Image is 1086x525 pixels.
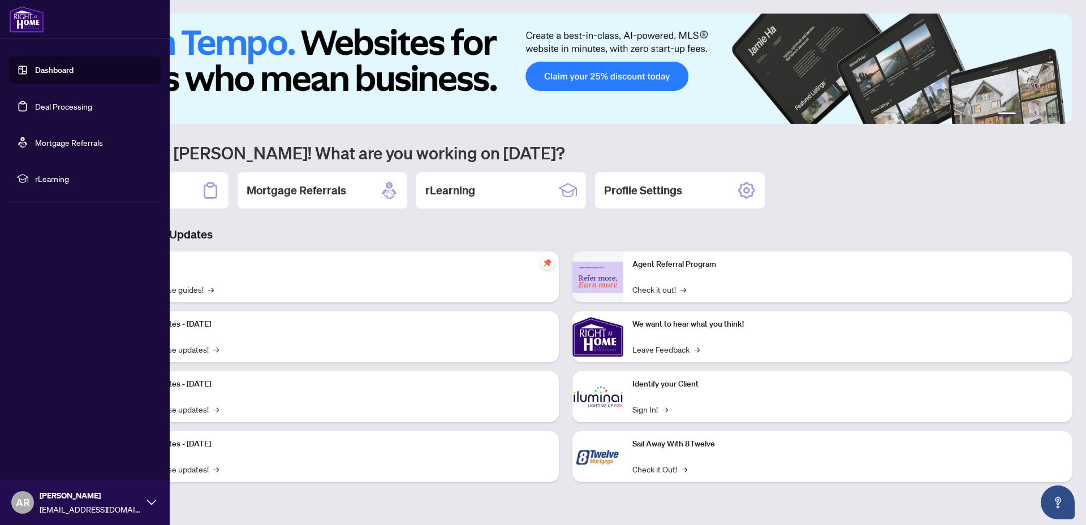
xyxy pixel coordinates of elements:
img: logo [9,6,44,33]
img: Sail Away With 8Twelve [572,431,623,482]
button: 2 [1020,112,1025,117]
span: → [213,403,219,415]
h1: Welcome back [PERSON_NAME]! What are you working on [DATE]? [59,142,1072,163]
p: Self-Help [119,258,550,271]
span: → [680,283,686,296]
span: [PERSON_NAME] [40,489,141,502]
img: Slide 0 [59,14,1072,124]
a: Check it out!→ [632,283,686,296]
span: → [213,343,219,355]
h2: rLearning [425,183,475,198]
span: → [213,463,219,475]
button: 6 [1057,112,1061,117]
span: rLearning [35,172,153,185]
p: Platform Updates - [DATE] [119,438,550,450]
span: AR [16,494,30,510]
span: → [662,403,668,415]
button: 5 [1048,112,1052,117]
img: Agent Referral Program [572,262,623,293]
span: [EMAIL_ADDRESS][DOMAIN_NAME] [40,503,141,515]
button: 3 [1029,112,1034,117]
h2: Profile Settings [604,183,682,198]
h2: Mortgage Referrals [247,183,346,198]
a: Dashboard [35,65,74,75]
a: Leave Feedback→ [632,343,700,355]
img: Identify your Client [572,371,623,422]
img: We want to hear what you think! [572,311,623,362]
button: Open asap [1041,485,1075,519]
p: Identify your Client [632,378,1063,391]
h3: Brokerage & Industry Updates [59,227,1072,242]
p: Sail Away With 8Twelve [632,438,1063,450]
p: We want to hear what you think! [632,318,1063,331]
button: 4 [1038,112,1043,117]
p: Platform Updates - [DATE] [119,318,550,331]
a: Sign In!→ [632,403,668,415]
p: Agent Referral Program [632,258,1063,271]
a: Mortgage Referrals [35,137,103,147]
a: Deal Processing [35,101,92,111]
span: pushpin [541,256,554,270]
a: Check it Out!→ [632,463,687,475]
span: → [208,283,214,296]
span: → [682,463,687,475]
p: Platform Updates - [DATE] [119,378,550,391]
span: → [694,343,700,355]
button: 1 [998,112,1016,117]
